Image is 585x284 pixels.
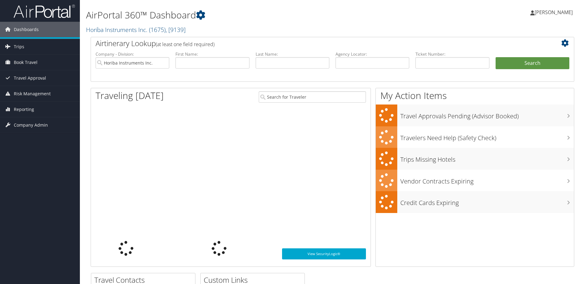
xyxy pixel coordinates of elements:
h1: AirPortal 360™ Dashboard [86,9,414,22]
h2: Airtinerary Lookup [96,38,529,49]
a: Travel Approvals Pending (Advisor Booked) [376,105,574,126]
h3: Trips Missing Hotels [400,152,574,164]
span: (at least one field required) [156,41,214,48]
a: Trips Missing Hotels [376,148,574,170]
label: Company - Division: [96,51,169,57]
span: Book Travel [14,55,37,70]
a: Vendor Contracts Expiring [376,170,574,191]
span: ( 1675 ) [149,26,166,34]
h1: Traveling [DATE] [96,89,164,102]
h3: Travelers Need Help (Safety Check) [400,131,574,142]
span: Dashboards [14,22,39,37]
span: , [ 9139 ] [166,26,186,34]
h3: Vendor Contracts Expiring [400,174,574,186]
a: [PERSON_NAME] [530,3,579,22]
a: Credit Cards Expiring [376,191,574,213]
label: Agency Locator: [336,51,409,57]
a: View SecurityLogic® [282,248,366,259]
span: Risk Management [14,86,51,101]
span: Company Admin [14,117,48,133]
h1: My Action Items [376,89,574,102]
span: Travel Approval [14,70,46,86]
img: airportal-logo.png [14,4,75,18]
label: Last Name: [256,51,329,57]
h3: Credit Cards Expiring [400,195,574,207]
label: Ticket Number: [415,51,489,57]
span: Trips [14,39,24,54]
span: Reporting [14,102,34,117]
a: Travelers Need Help (Safety Check) [376,126,574,148]
span: [PERSON_NAME] [535,9,573,16]
input: Search for Traveler [259,91,366,103]
label: First Name: [175,51,249,57]
a: Horiba Instruments Inc. [86,26,186,34]
button: Search [496,57,569,69]
h3: Travel Approvals Pending (Advisor Booked) [400,109,574,120]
